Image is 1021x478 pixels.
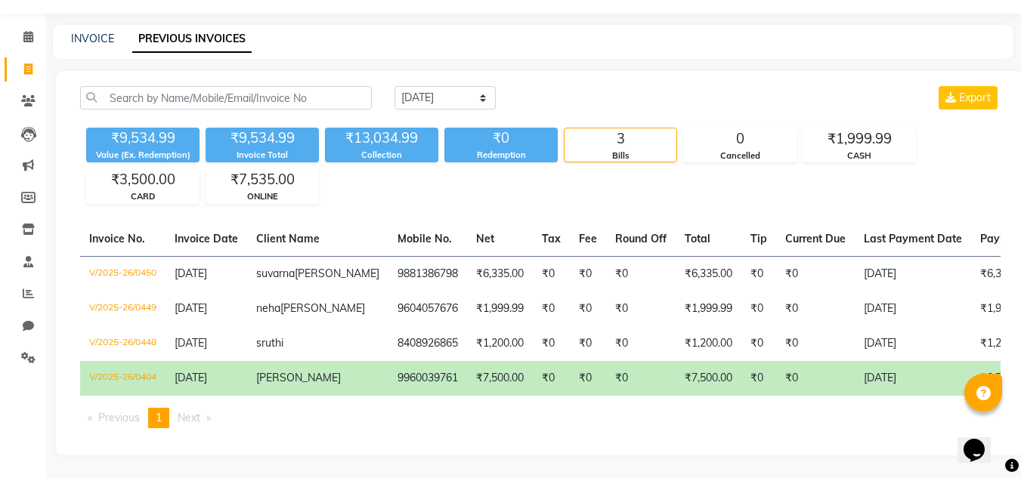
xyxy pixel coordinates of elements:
td: ₹0 [741,256,776,291]
span: Tax [542,232,561,245]
td: 9960039761 [388,361,467,396]
div: ₹0 [444,128,558,149]
td: ₹0 [533,256,570,291]
span: [PERSON_NAME] [280,301,365,315]
td: ₹0 [741,361,776,396]
div: ₹9,534.99 [86,128,200,149]
span: Round Off [615,232,667,245]
td: ₹0 [606,291,676,326]
div: CARD [87,190,199,203]
td: ₹0 [776,291,855,326]
span: neha [256,301,280,315]
td: V/2025-26/0450 [80,256,166,291]
td: ₹6,335.00 [676,256,741,291]
iframe: chat widget [958,418,1006,463]
td: [DATE] [855,291,971,326]
div: Cancelled [684,150,796,162]
td: V/2025-26/0449 [80,291,166,326]
td: ₹7,500.00 [467,361,533,396]
span: 1 [156,411,162,424]
div: Value (Ex. Redemption) [86,149,200,162]
div: ₹13,034.99 [325,128,438,149]
span: Invoice No. [89,232,145,245]
td: ₹1,999.99 [676,291,741,326]
span: Export [959,91,991,104]
span: Previous [98,411,140,424]
span: Net [476,232,494,245]
td: 9604057676 [388,291,467,326]
span: Tip [750,232,767,245]
div: Invoice Total [206,149,319,162]
td: ₹0 [533,326,570,361]
div: Redemption [444,149,558,162]
div: ₹9,534.99 [206,128,319,149]
td: ₹1,200.00 [676,326,741,361]
td: ₹0 [776,326,855,361]
td: ₹0 [570,291,606,326]
td: ₹0 [570,361,606,396]
td: ₹1,999.99 [467,291,533,326]
span: [PERSON_NAME] [256,371,341,384]
td: ₹0 [741,291,776,326]
td: V/2025-26/0448 [80,326,166,361]
span: Last Payment Date [864,232,962,245]
td: ₹0 [570,326,606,361]
td: ₹0 [741,326,776,361]
a: INVOICE [71,32,114,45]
div: 3 [565,128,676,150]
span: Client Name [256,232,320,245]
td: 9881386798 [388,256,467,291]
td: ₹0 [533,291,570,326]
td: [DATE] [855,361,971,396]
td: 8408926865 [388,326,467,361]
span: Invoice Date [175,232,238,245]
td: ₹0 [776,256,855,291]
span: Next [178,411,200,424]
span: [DATE] [175,371,207,384]
td: ₹0 [606,256,676,291]
button: Export [939,86,998,109]
td: [DATE] [855,256,971,291]
span: Current Due [785,232,846,245]
span: suvarna [256,267,295,280]
nav: Pagination [80,408,1001,428]
span: sruthi [256,336,283,350]
span: [DATE] [175,336,207,350]
td: V/2025-26/0404 [80,361,166,396]
span: Total [685,232,710,245]
td: [DATE] [855,326,971,361]
td: ₹0 [570,256,606,291]
div: ₹1,999.99 [803,128,915,150]
span: [DATE] [175,267,207,280]
div: Bills [565,150,676,162]
td: ₹0 [776,361,855,396]
div: ₹7,535.00 [206,169,318,190]
div: CASH [803,150,915,162]
div: Collection [325,149,438,162]
td: ₹0 [606,361,676,396]
td: ₹7,500.00 [676,361,741,396]
td: ₹0 [606,326,676,361]
td: ₹0 [533,361,570,396]
a: PREVIOUS INVOICES [132,26,252,53]
span: [DATE] [175,301,207,315]
td: ₹6,335.00 [467,256,533,291]
div: ₹3,500.00 [87,169,199,190]
td: ₹1,200.00 [467,326,533,361]
div: 0 [684,128,796,150]
input: Search by Name/Mobile/Email/Invoice No [80,86,372,109]
span: Fee [579,232,597,245]
span: [PERSON_NAME] [295,267,379,280]
span: Mobile No. [398,232,452,245]
div: ONLINE [206,190,318,203]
